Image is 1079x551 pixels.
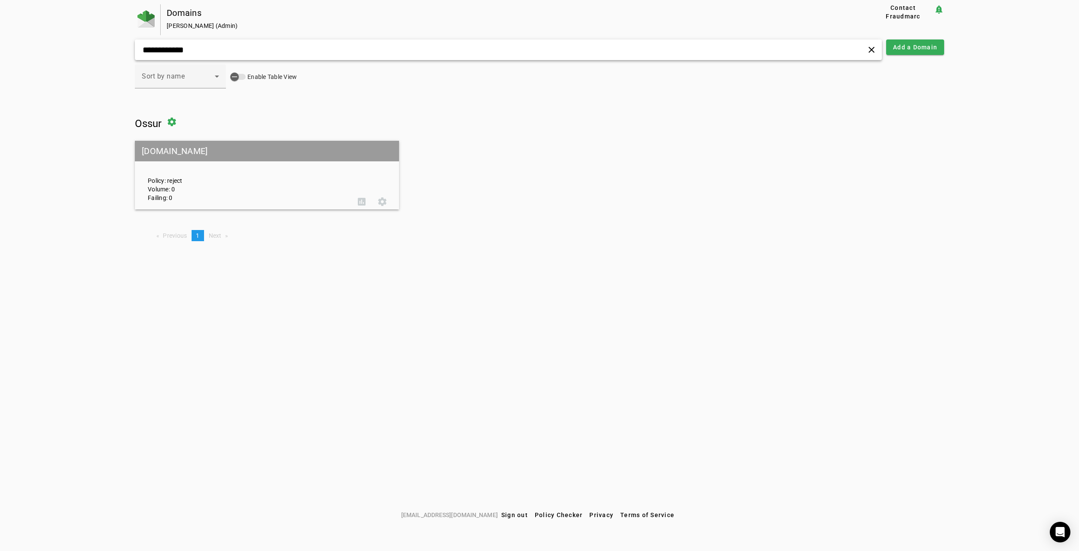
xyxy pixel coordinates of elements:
[876,3,930,21] span: Contact Fraudmarc
[135,141,399,161] mat-grid-tile-header: [DOMAIN_NAME]
[886,39,944,55] button: Add a Domain
[589,512,613,518] span: Privacy
[163,232,187,239] span: Previous
[142,72,185,80] span: Sort by name
[141,148,351,202] div: Policy: reject Volume: 0 Failing: 0
[135,4,944,35] app-page-header: Domains
[372,191,393,212] button: Settings
[196,232,199,239] span: 1
[498,507,531,523] button: Sign out
[586,507,617,523] button: Privacy
[620,512,674,518] span: Terms of Service
[401,510,498,520] span: [EMAIL_ADDRESS][DOMAIN_NAME]
[617,507,678,523] button: Terms of Service
[209,232,222,239] span: Next
[137,10,155,27] img: Fraudmarc Logo
[167,21,845,30] div: [PERSON_NAME] (Admin)
[351,191,372,212] button: DMARC Report
[167,9,845,17] div: Domains
[1050,522,1070,542] div: Open Intercom Messenger
[893,43,937,51] span: Add a Domain
[934,4,944,15] mat-icon: notification_important
[531,507,586,523] button: Policy Checker
[535,512,583,518] span: Policy Checker
[135,230,944,241] nav: Pagination
[872,4,934,20] button: Contact Fraudmarc
[135,118,162,130] span: Ossur
[246,73,297,81] label: Enable Table View
[501,512,528,518] span: Sign out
